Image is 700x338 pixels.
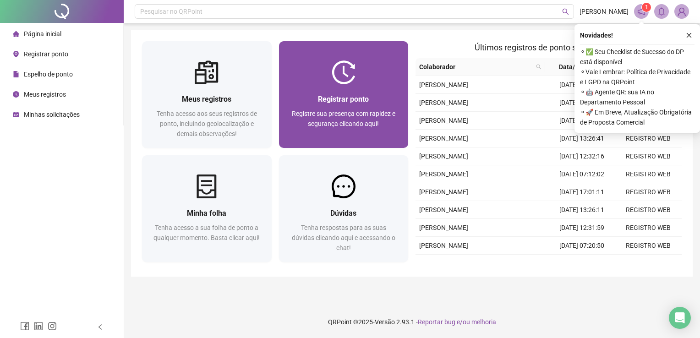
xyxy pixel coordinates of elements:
td: REGISTRO WEB [615,147,682,165]
span: [PERSON_NAME] [419,117,468,124]
span: [PERSON_NAME] [419,188,468,196]
td: [DATE] 12:11:53 [549,76,615,94]
span: Meus registros [24,91,66,98]
span: linkedin [34,322,43,331]
td: REGISTRO WEB [615,183,682,201]
td: REGISTRO WEB [615,201,682,219]
a: Meus registrosTenha acesso aos seus registros de ponto, incluindo geolocalização e demais observa... [142,41,272,148]
a: Registrar pontoRegistre sua presença com rapidez e segurança clicando aqui! [279,41,409,148]
span: clock-circle [13,91,19,98]
td: [DATE] 12:32:16 [549,147,615,165]
td: REGISTRO WEB [615,255,682,273]
span: Data/Hora [549,62,599,72]
th: Data/Hora [545,58,610,76]
span: Reportar bug e/ou melhoria [418,318,496,326]
span: ⚬ Vale Lembrar: Política de Privacidade e LGPD na QRPoint [580,67,695,87]
span: [PERSON_NAME] [419,206,468,213]
span: instagram [48,322,57,331]
span: Registrar ponto [24,50,68,58]
span: [PERSON_NAME] [419,170,468,178]
span: search [536,64,541,70]
td: [DATE] 13:26:11 [549,201,615,219]
span: Colaborador [419,62,532,72]
span: [PERSON_NAME] [580,6,629,16]
span: Espelho de ponto [24,71,73,78]
span: Minha folha [187,209,226,218]
span: Últimos registros de ponto sincronizados [475,43,623,52]
td: [DATE] 17:17:37 [549,255,615,273]
span: environment [13,51,19,57]
span: schedule [13,111,19,118]
td: [DATE] 16:01:40 [549,112,615,130]
span: [PERSON_NAME] [419,224,468,231]
td: [DATE] 17:01:11 [549,183,615,201]
td: REGISTRO WEB [615,130,682,147]
td: REGISTRO WEB [615,165,682,183]
td: [DATE] 07:12:21 [549,94,615,112]
span: search [562,8,569,15]
span: close [686,32,692,38]
span: [PERSON_NAME] [419,242,468,249]
span: [PERSON_NAME] [419,135,468,142]
img: 86367 [675,5,689,18]
span: home [13,31,19,37]
span: bell [657,7,666,16]
span: file [13,71,19,77]
span: [PERSON_NAME] [419,81,468,88]
span: Tenha acesso aos seus registros de ponto, incluindo geolocalização e demais observações! [157,110,257,137]
span: Registre sua presença com rapidez e segurança clicando aqui! [292,110,395,127]
td: [DATE] 07:12:02 [549,165,615,183]
span: Minhas solicitações [24,111,80,118]
a: DúvidasTenha respostas para as suas dúvidas clicando aqui e acessando o chat! [279,155,409,262]
span: ⚬ 🤖 Agente QR: sua IA no Departamento Pessoal [580,87,695,107]
span: facebook [20,322,29,331]
sup: 1 [642,3,651,12]
span: search [534,60,543,74]
td: [DATE] 12:31:59 [549,219,615,237]
span: left [97,324,104,330]
a: Minha folhaTenha acesso a sua folha de ponto a qualquer momento. Basta clicar aqui! [142,155,272,262]
span: notification [637,7,645,16]
span: 1 [645,4,648,11]
span: Dúvidas [330,209,356,218]
span: Registrar ponto [318,95,369,104]
span: ⚬ ✅ Seu Checklist de Sucesso do DP está disponível [580,47,695,67]
td: REGISTRO WEB [615,219,682,237]
span: Tenha respostas para as suas dúvidas clicando aqui e acessando o chat! [292,224,395,251]
span: Novidades ! [580,30,613,40]
span: [PERSON_NAME] [419,153,468,160]
span: [PERSON_NAME] [419,99,468,106]
footer: QRPoint © 2025 - 2.93.1 - [124,306,700,338]
td: [DATE] 07:20:50 [549,237,615,255]
span: Página inicial [24,30,61,38]
span: Versão [375,318,395,326]
td: REGISTRO WEB [615,237,682,255]
span: ⚬ 🚀 Em Breve, Atualização Obrigatória de Proposta Comercial [580,107,695,127]
span: Tenha acesso a sua folha de ponto a qualquer momento. Basta clicar aqui! [153,224,260,241]
div: Open Intercom Messenger [669,307,691,329]
td: [DATE] 13:26:41 [549,130,615,147]
span: Meus registros [182,95,231,104]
